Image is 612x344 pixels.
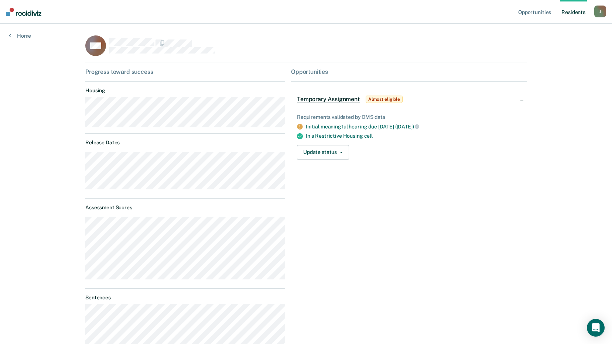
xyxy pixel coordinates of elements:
[297,145,349,160] button: Update status
[366,96,403,103] span: Almost eligible
[587,319,605,337] div: Open Intercom Messenger
[85,68,285,75] div: Progress toward success
[297,96,360,103] span: Temporary Assignment
[306,123,521,130] div: Initial meaningful hearing due [DATE] ([DATE])
[85,295,285,301] dt: Sentences
[594,6,606,17] button: J
[6,8,41,16] img: Recidiviz
[291,68,527,75] div: Opportunities
[297,114,521,120] div: Requirements validated by OMS data
[291,87,527,111] div: Temporary AssignmentAlmost eligible
[306,133,521,139] div: In a Restrictive Housing
[85,140,285,146] dt: Release Dates
[85,87,285,94] dt: Housing
[364,133,373,139] span: cell
[9,32,31,39] a: Home
[85,204,285,211] dt: Assessment Scores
